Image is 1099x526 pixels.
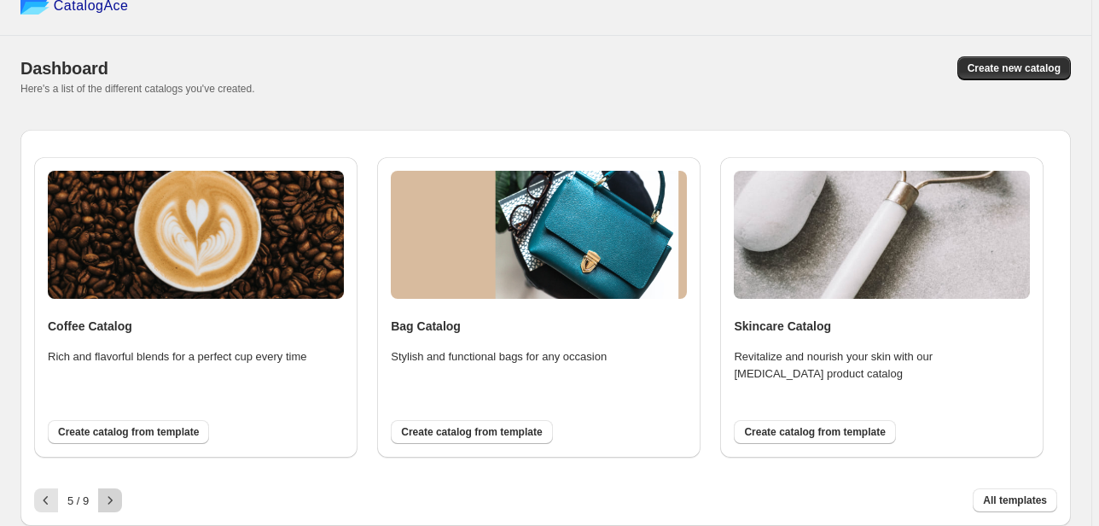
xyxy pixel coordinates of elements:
img: bag [391,171,687,299]
h4: Coffee Catalog [48,318,344,335]
button: All templates [973,488,1057,512]
span: Here's a list of the different catalogs you've created. [20,83,255,95]
p: Stylish and functional bags for any occasion [391,348,664,365]
button: Create catalog from template [391,420,552,444]
h4: Bag Catalog [391,318,687,335]
span: Create new catalog [968,61,1061,75]
img: skincare [734,171,1030,299]
button: Create catalog from template [48,420,209,444]
button: Create new catalog [957,56,1071,80]
span: Create catalog from template [401,425,542,439]
button: Create catalog from template [734,420,895,444]
p: Revitalize and nourish your skin with our [MEDICAL_DATA] product catalog [734,348,1007,383]
span: All templates [983,494,1047,507]
img: coffee [48,171,344,299]
span: Create catalog from template [58,425,199,439]
h4: Skincare Catalog [734,318,1030,335]
span: Create catalog from template [744,425,885,439]
span: 5 / 9 [67,494,89,507]
p: Rich and flavorful blends for a perfect cup every time [48,348,321,365]
span: Dashboard [20,59,108,78]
